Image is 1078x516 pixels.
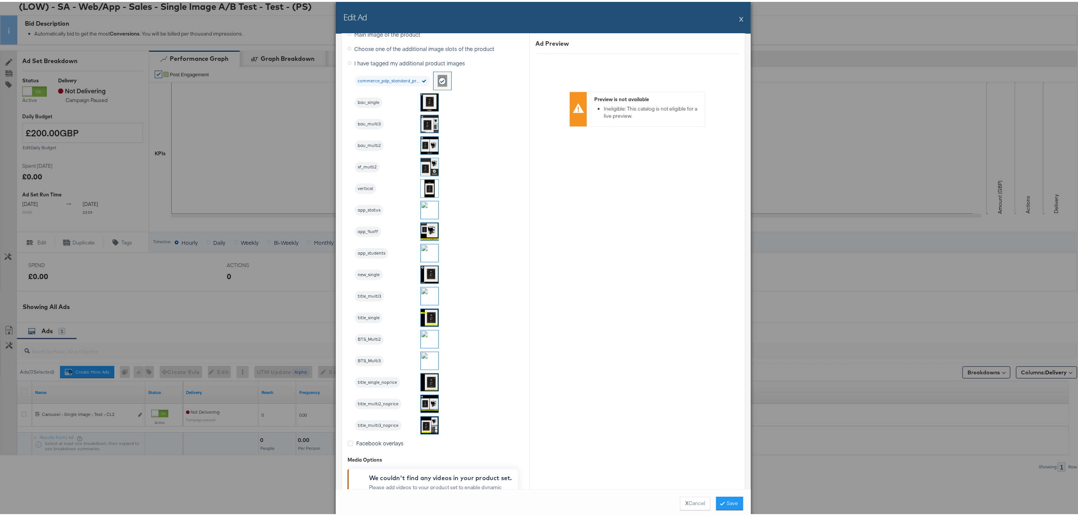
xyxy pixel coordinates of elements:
[354,29,420,36] span: Main image of the product
[421,307,438,325] img: yuXUr27-IJw_fE5kekTM3A.jpg
[355,141,384,147] span: bau_multi2
[355,356,384,362] span: BTS_Multi3
[343,9,367,21] h2: Edit Ad
[716,495,743,508] button: Save
[355,246,388,257] div: app_students
[355,289,384,300] div: title_multi3
[354,43,494,51] span: Choose one of the additional image slots of the product
[355,332,384,343] div: BTS_Multi2
[355,268,383,278] div: new_single
[739,9,743,25] button: X
[356,438,403,445] span: Facebook overlays
[355,313,383,319] span: title_single
[369,482,515,513] div: Please add videos to your product set to enable dynamic media.
[355,76,430,82] span: commerce_pdp_standard_preferred
[421,156,438,174] img: SD3Hq22NSt8cPYnQOLbd0Q.jpg
[355,270,383,276] span: new_single
[354,57,465,65] span: I have tagged my additional product images
[355,96,382,106] div: bau_single
[421,92,438,110] img: 11Cph1PcTAWpDrdxI8aXGw.jpg
[355,399,401,405] span: title_multi2_noprice
[355,117,384,128] div: bau_multi3
[421,286,438,303] img: l_text:GothamMedium.otf_26_center:%2520%2Cco_rgb:000000%2Cw_287%2Ch_49%2Cc_l
[421,243,438,260] img: e_col
[355,419,401,429] div: title_multi3_noprice
[355,160,380,171] div: sf_multi2
[355,162,380,168] span: sf_multi2
[355,139,384,149] div: bau_multi2
[355,74,430,85] div: commerce_pdp_standard_preferred
[355,227,381,233] span: app_%off
[421,350,438,368] img: fl_layer_apply%2Cg_north_west%2Cx_28%2Cy_6
[355,203,383,214] div: app_status
[355,249,388,255] span: app_students
[604,104,701,117] li: Ineligible: This catalog is not eligible for a live preview.
[421,113,438,131] img: zLUVK6Q0IYD2KcJvbQUgxA.jpg
[355,292,384,298] span: title_multi3
[594,94,701,101] div: Preview is not available
[685,498,689,505] strong: X
[421,135,438,153] img: 03YpjSC9n_0gGozZQZ-X5w.jpg
[421,199,438,217] img: l_artefacts:shapes:rectangle_01_o
[680,495,710,508] button: XCancel
[355,397,401,408] div: title_multi2_noprice
[421,372,438,389] img: jxUfAbTsdWoHHwoQvKqOhA.jpg
[355,335,384,341] span: BTS_Multi2
[421,221,438,239] img: Dkhioe6giaAloD3mNjYhsA.jpg
[369,472,515,481] div: We couldn't find any videos in your product set.
[355,375,400,386] div: title_single_noprice
[355,98,382,104] span: bau_single
[355,421,401,427] span: title_multi3_noprice
[421,415,438,433] img: x2lS0fG1YhkVdkkYgsuuuw.jpg
[421,264,438,282] img: pLeb0FHkQ8NSyk-URClW9w.jpg
[355,182,376,192] div: vertical
[355,184,376,190] span: vertical
[421,178,438,196] img: OPT3w552L3J9I2LMrn3a3g.jpg
[535,37,739,46] div: Ad Preview
[355,225,381,235] div: app_%off
[421,393,438,411] img: H3T-6S_NTH3d8Q2mVqyJRA.jpg
[355,119,384,125] span: bau_multi3
[355,354,384,365] div: BTS_Multi3
[355,378,400,384] span: title_single_noprice
[348,455,524,462] div: Media Options
[355,311,383,321] div: title_single
[355,205,383,212] span: app_status
[421,329,438,346] img: artefac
